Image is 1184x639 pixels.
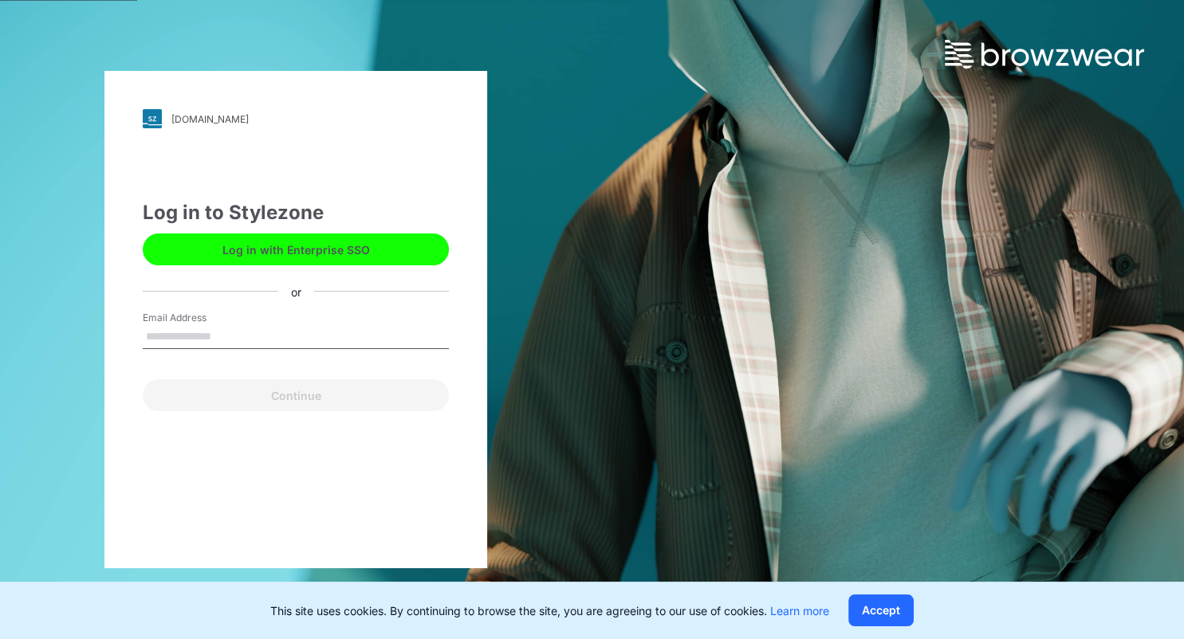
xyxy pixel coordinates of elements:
[143,311,254,325] label: Email Address
[848,594,914,626] button: Accept
[270,602,829,619] p: This site uses cookies. By continuing to browse the site, you are agreeing to our use of cookies.
[278,283,314,300] div: or
[945,40,1144,69] img: browzwear-logo.73288ffb.svg
[143,109,449,128] a: [DOMAIN_NAME]
[770,604,829,617] a: Learn more
[143,198,449,227] div: Log in to Stylezone
[171,113,249,125] div: [DOMAIN_NAME]
[143,233,449,265] button: Log in with Enterprise SSO
[143,109,162,128] img: svg+xml;base64,PHN2ZyB3aWR0aD0iMjgiIGhlaWdodD0iMjgiIHZpZXdCb3g9IjAgMCAyOCAyOCIgZmlsbD0ibm9uZSIgeG...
